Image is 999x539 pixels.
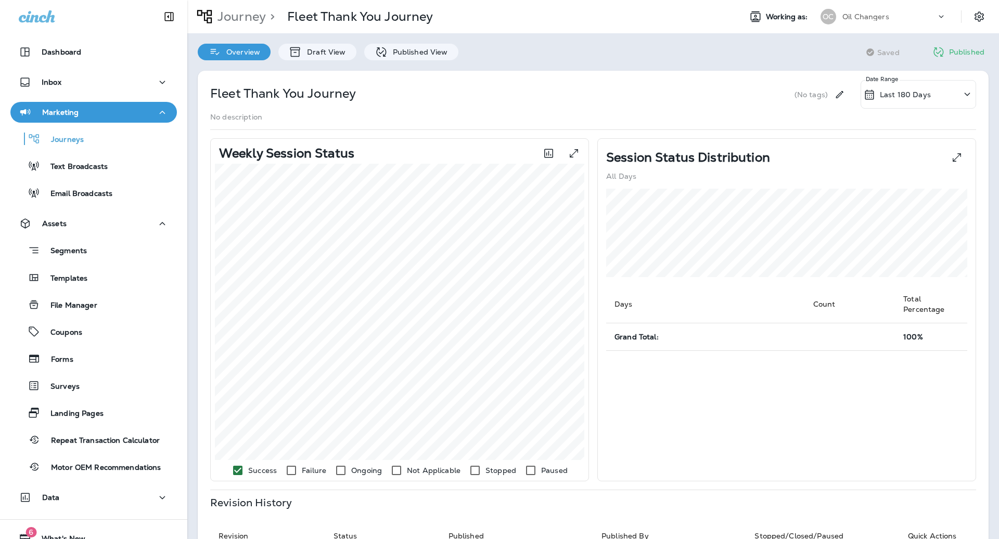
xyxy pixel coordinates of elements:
th: Days [606,285,805,323]
th: Count [805,285,895,323]
th: Total Percentage [895,285,967,323]
p: No description [210,113,262,121]
p: > [266,9,275,24]
button: Email Broadcasts [10,182,177,204]
button: File Manager [10,294,177,315]
div: OC [821,9,836,24]
p: Failure [302,466,326,475]
p: Ongoing [351,466,382,475]
p: Coupons [40,328,82,338]
button: Inbox [10,72,177,93]
p: Journeys [41,135,84,145]
button: View Pie expanded to full screen [946,147,967,168]
span: Grand Total: [614,332,659,341]
p: Published View [388,48,448,56]
p: Fleet Thank You Journey [210,85,356,102]
p: Revision History [210,498,292,507]
p: Dashboard [42,48,81,56]
p: Surveys [40,382,80,392]
button: Forms [10,348,177,370]
span: 6 [25,527,36,537]
button: Landing Pages [10,402,177,424]
p: File Manager [40,301,97,311]
p: (No tags) [795,90,828,99]
p: Repeat Transaction Calculator [41,436,160,446]
button: Repeat Transaction Calculator [10,429,177,451]
p: Landing Pages [40,409,104,419]
p: Inbox [42,78,61,86]
div: Edit [830,80,849,109]
p: Segments [40,246,87,257]
p: Session Status Distribution [606,153,770,162]
p: Paused [541,466,568,475]
p: Overview [221,48,260,56]
button: Motor OEM Recommendations [10,456,177,478]
p: Data [42,493,60,502]
button: Coupons [10,321,177,343]
button: Settings [970,7,989,26]
p: Journey [213,9,266,24]
p: Marketing [42,108,79,116]
button: Segments [10,239,177,261]
button: View graph expanded to full screen [563,143,584,164]
p: Not Applicable [407,466,460,475]
button: Templates [10,267,177,288]
span: Working as: [766,12,810,21]
p: Date Range [866,75,900,83]
p: Motor OEM Recommendations [41,463,161,473]
p: Last 180 Days [880,90,931,99]
button: Data [10,487,177,508]
button: Surveys [10,375,177,397]
button: Collapse Sidebar [155,6,184,27]
p: Text Broadcasts [40,162,108,172]
p: Fleet Thank You Journey [287,9,433,24]
p: Forms [41,355,73,365]
p: All Days [606,172,636,180]
p: Weekly Session Status [219,149,354,157]
p: Templates [40,274,87,284]
p: Assets [42,219,67,228]
p: Published [949,48,984,56]
p: Success [248,466,277,475]
p: Draft View [302,48,345,56]
button: Dashboard [10,42,177,62]
p: Stopped [485,466,516,475]
p: Email Broadcasts [40,189,112,199]
span: 100% [903,332,923,341]
button: Toggle between session count and session percentage [538,143,559,164]
button: Marketing [10,102,177,123]
p: Oil Changers [842,12,889,21]
button: Text Broadcasts [10,155,177,177]
button: Journeys [10,128,177,150]
button: Assets [10,213,177,234]
span: Saved [877,48,900,57]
